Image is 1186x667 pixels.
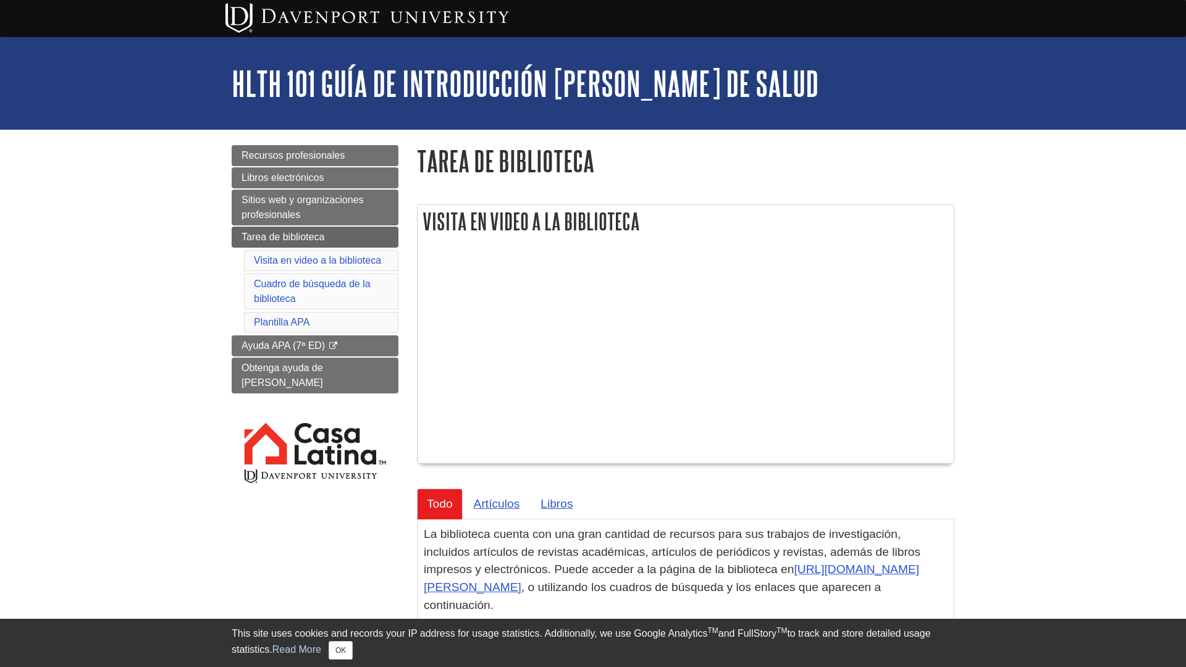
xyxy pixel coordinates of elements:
[417,489,463,519] a: Todo
[242,150,345,161] span: Recursos profesionales
[328,342,339,350] i: This link opens in a new window
[232,64,818,103] a: HLTH 101 Guía de Introducción [PERSON_NAME] de Salud
[776,626,787,635] sup: TM
[329,641,353,660] button: Close
[272,644,321,655] a: Read More
[225,3,509,33] img: Davenport University
[417,145,954,177] h1: Tarea de biblioteca
[424,526,948,615] p: La biblioteca cuenta con una gran cantidad de recursos para sus trabajos de investigación, inclui...
[232,227,398,248] a: Tarea de biblioteca
[232,167,398,188] a: Libros electrónicos
[242,172,324,183] span: Libros electrónicos
[232,145,398,506] div: Guide Page Menu
[232,145,398,166] a: Recursos profesionales
[232,358,398,393] a: Obtenga ayuda de [PERSON_NAME]
[232,626,954,660] div: This site uses cookies and records your IP address for usage statistics. Additionally, we use Goo...
[242,232,324,242] span: Tarea de biblioteca
[531,489,582,519] a: Libros
[242,363,323,388] span: Obtenga ayuda de [PERSON_NAME]
[464,489,530,519] a: Artículos
[254,279,371,304] a: Cuadro de búsqueda de la biblioteca
[418,205,954,238] h2: Visita en video a la biblioteca
[242,340,325,351] span: Ayuda APA (7ª ED)
[254,255,381,266] a: Visita en video a la biblioteca
[232,335,398,356] a: Ayuda APA (7ª ED)
[232,190,398,225] a: Sitios web y organizaciones profesionales
[707,626,718,635] sup: TM
[254,317,309,327] a: Plantilla APA
[242,195,363,220] span: Sitios web y organizaciones profesionales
